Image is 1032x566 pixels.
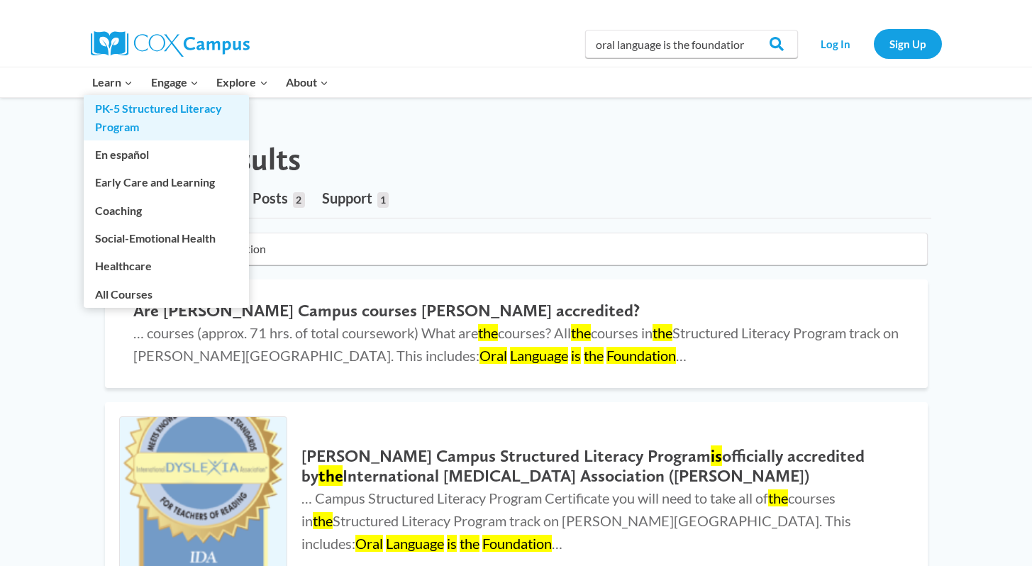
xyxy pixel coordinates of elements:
a: Posts2 [253,178,304,218]
mark: the [313,512,333,529]
mark: is [711,445,722,466]
mark: the [318,465,343,486]
span: … Campus Structured Literacy Program Certificate you will need to take all of courses in Structur... [301,489,851,552]
button: Child menu of About [277,67,338,97]
a: Are [PERSON_NAME] Campus courses [PERSON_NAME] accredited? … courses (approx. 71 hrs. of total co... [105,279,928,388]
span: Support [322,189,372,206]
mark: Language [510,347,568,364]
nav: Secondary Navigation [805,29,942,58]
mark: Oral [355,535,383,552]
mark: the [768,489,788,506]
a: Social-Emotional Health [84,225,249,252]
h2: [PERSON_NAME] Campus Structured Literacy Program officially accredited by International [MEDICAL_... [301,446,899,487]
a: Coaching [84,196,249,223]
span: 2 [293,192,304,208]
input: Search Cox Campus [585,30,798,58]
mark: Foundation [606,347,676,364]
a: Sign Up [874,29,942,58]
a: En español [84,141,249,168]
span: 1 [377,192,389,208]
mark: is [447,535,457,552]
mark: Oral [479,347,507,364]
a: Early Care and Learning [84,169,249,196]
a: Support1 [322,178,389,218]
button: Child menu of Explore [208,67,277,97]
nav: Primary Navigation [84,67,338,97]
button: Child menu of Learn [84,67,143,97]
mark: is [571,347,581,364]
mark: Language [386,535,444,552]
mark: the [653,324,672,341]
mark: the [584,347,604,364]
a: Healthcare [84,253,249,279]
mark: the [571,324,591,341]
input: Search for... [105,233,928,265]
mark: the [460,535,479,552]
span: … courses (approx. 71 hrs. of total coursework) What are courses? All courses in Structured Liter... [133,324,899,364]
a: All Courses [84,280,249,307]
a: Log In [805,29,867,58]
img: Cox Campus [91,31,250,57]
mark: the [478,324,498,341]
h2: Are [PERSON_NAME] Campus courses [PERSON_NAME] accredited? [133,301,899,321]
mark: Foundation [482,535,552,552]
span: Posts [253,189,288,206]
a: PK-5 Structured Literacy Program [84,95,249,140]
button: Child menu of Engage [142,67,208,97]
